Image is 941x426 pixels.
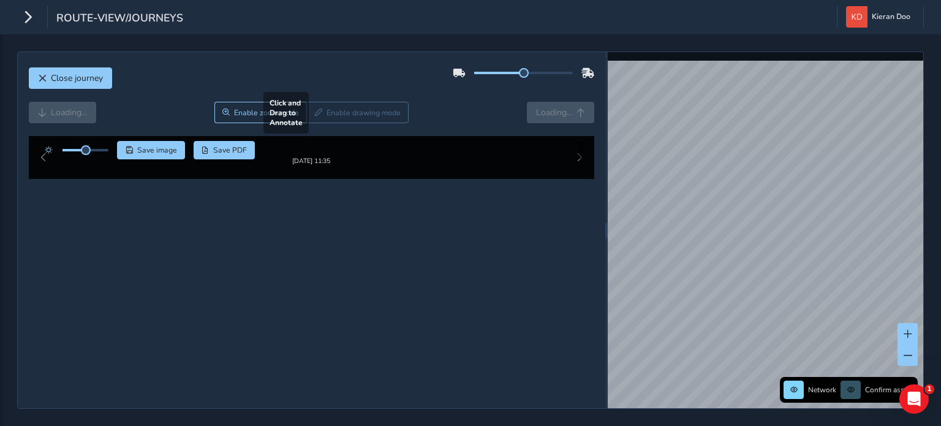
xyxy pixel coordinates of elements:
[29,67,112,89] button: Close journey
[51,72,103,84] span: Close journey
[214,102,307,123] button: Zoom
[846,6,867,28] img: diamond-layout
[924,384,934,394] span: 1
[808,385,836,395] span: Network
[137,145,177,155] span: Save image
[213,145,247,155] span: Save PDF
[865,385,914,395] span: Confirm assets
[274,166,349,175] div: [DATE] 11:35
[899,384,929,414] iframe: Intercom live chat
[117,141,185,159] button: Save
[194,141,255,159] button: PDF
[846,6,915,28] button: Kieran Doo
[274,154,349,166] img: Thumbnail frame
[234,108,299,118] span: Enable zoom mode
[872,6,910,28] span: Kieran Doo
[56,10,183,28] span: route-view/journeys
